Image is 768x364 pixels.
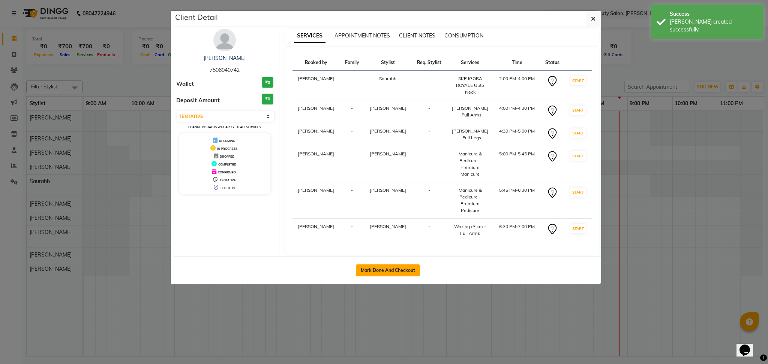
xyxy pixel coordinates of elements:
th: Time [493,55,540,71]
div: Bill created successfully. [670,18,758,34]
a: [PERSON_NAME] [204,55,246,61]
img: avatar [213,29,236,51]
td: - [340,182,364,219]
span: CONFIRMED [218,170,236,174]
span: [PERSON_NAME] [370,151,406,157]
span: Deposit Amount [176,96,220,105]
span: Saurabh [379,76,396,81]
button: START [570,224,586,233]
span: [PERSON_NAME] [370,187,406,193]
td: - [412,71,447,100]
td: - [340,219,364,242]
button: START [570,128,586,138]
div: Manicure & Pedicure - Premium Manicure [451,151,489,178]
h5: Client Detail [175,12,218,23]
div: Success [670,10,758,18]
span: IN PROGRESS [217,147,237,151]
td: - [340,71,364,100]
td: - [412,146,447,182]
span: [PERSON_NAME] [370,128,406,134]
h3: ₹0 [262,77,273,88]
button: Mark Done And Checkout [356,264,420,276]
td: 5:45 PM-6:30 PM [493,182,540,219]
button: START [570,76,586,85]
td: 4:30 PM-5:00 PM [493,123,540,146]
td: 6:30 PM-7:00 PM [493,219,540,242]
td: - [412,100,447,123]
td: - [340,123,364,146]
button: START [570,106,586,115]
th: Family [340,55,364,71]
span: TENTATIVE [220,178,236,182]
td: [PERSON_NAME] [292,123,340,146]
div: Waxing (Rica) - Full Arms [451,223,489,237]
td: [PERSON_NAME] [292,219,340,242]
span: CLIENT NOTES [399,32,435,39]
th: Stylist [364,55,412,71]
small: Change in status will apply to all services. [188,125,261,129]
td: - [412,219,447,242]
td: [PERSON_NAME] [292,100,340,123]
td: [PERSON_NAME] [292,71,340,100]
div: Manicure & Pedicure - Premium Pedicure [451,187,489,214]
span: [PERSON_NAME] [370,105,406,111]
span: COMPLETED [218,163,236,166]
td: [PERSON_NAME] [292,182,340,219]
span: DROPPED [220,155,234,158]
button: START [570,151,586,161]
td: - [412,123,447,146]
th: Booked by [292,55,340,71]
td: [PERSON_NAME] [292,146,340,182]
span: APPOINTMENT NOTES [334,32,390,39]
td: - [412,182,447,219]
span: Wallet [176,80,194,88]
td: - [340,146,364,182]
div: SKP IGORA ROYALE Upto Neck [451,75,489,95]
th: Req. Stylist [412,55,447,71]
iframe: chat widget [736,334,760,357]
td: - [340,100,364,123]
th: Status [540,55,565,71]
span: [PERSON_NAME] [370,224,406,229]
td: 2:00 PM-4:00 PM [493,71,540,100]
div: [PERSON_NAME] - Full Arms [451,105,489,118]
button: START [570,188,586,197]
span: CHECK-IN [220,186,235,190]
span: UPCOMING [219,139,235,143]
td: 4:00 PM-4:30 PM [493,100,540,123]
h3: ₹0 [262,94,273,104]
span: SERVICES [294,29,325,43]
th: Services [447,55,494,71]
span: CONSUMPTION [444,32,483,39]
div: [PERSON_NAME] - Full Legs [451,128,489,141]
td: 5:00 PM-5:45 PM [493,146,540,182]
span: 7506040742 [210,67,240,73]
